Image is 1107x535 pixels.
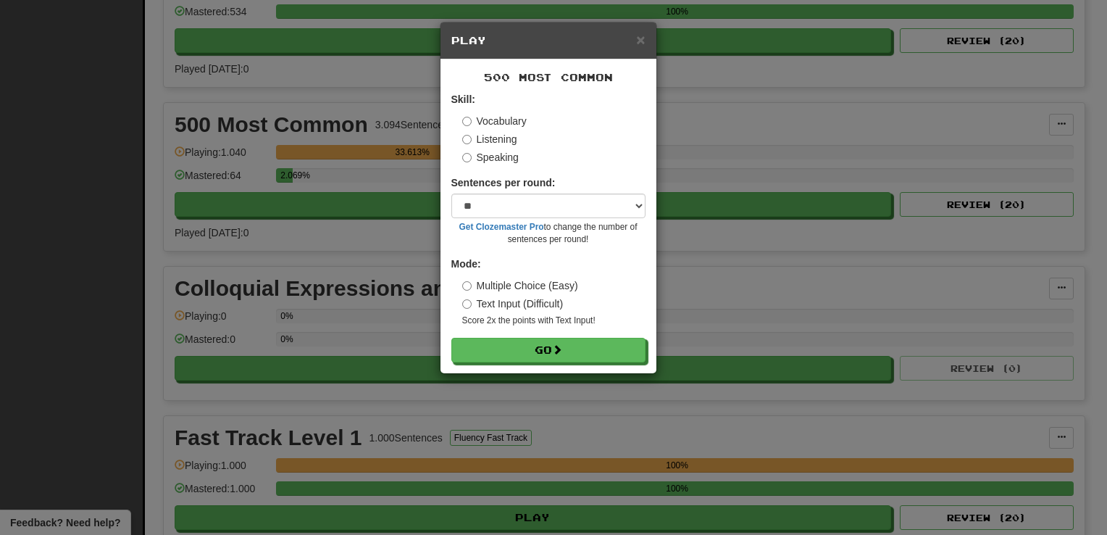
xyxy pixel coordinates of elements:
[636,31,645,48] span: ×
[462,296,564,311] label: Text Input (Difficult)
[451,94,475,105] strong: Skill:
[462,299,472,309] input: Text Input (Difficult)
[462,150,519,165] label: Speaking
[462,114,527,128] label: Vocabulary
[462,281,472,291] input: Multiple Choice (Easy)
[462,135,472,144] input: Listening
[451,33,646,48] h5: Play
[451,175,556,190] label: Sentences per round:
[462,153,472,162] input: Speaking
[462,117,472,126] input: Vocabulary
[462,315,646,327] small: Score 2x the points with Text Input !
[484,71,613,83] span: 500 Most Common
[462,132,517,146] label: Listening
[451,338,646,362] button: Go
[462,278,578,293] label: Multiple Choice (Easy)
[451,258,481,270] strong: Mode:
[636,32,645,47] button: Close
[451,221,646,246] small: to change the number of sentences per round!
[459,222,544,232] a: Get Clozemaster Pro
